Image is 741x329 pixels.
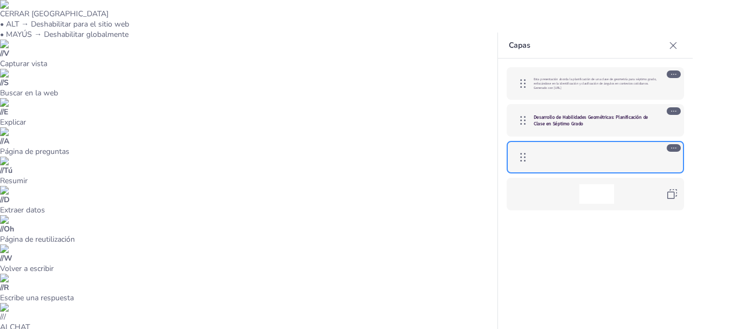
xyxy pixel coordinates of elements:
font: A [4,136,9,146]
font: W [4,253,12,263]
font: R [4,282,9,293]
font: S [4,78,9,88]
font: D [4,195,10,205]
font: Tú [4,165,12,176]
font: V [4,48,9,59]
font: Oh [4,224,14,234]
font: / [4,312,6,322]
font: E [4,107,8,117]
